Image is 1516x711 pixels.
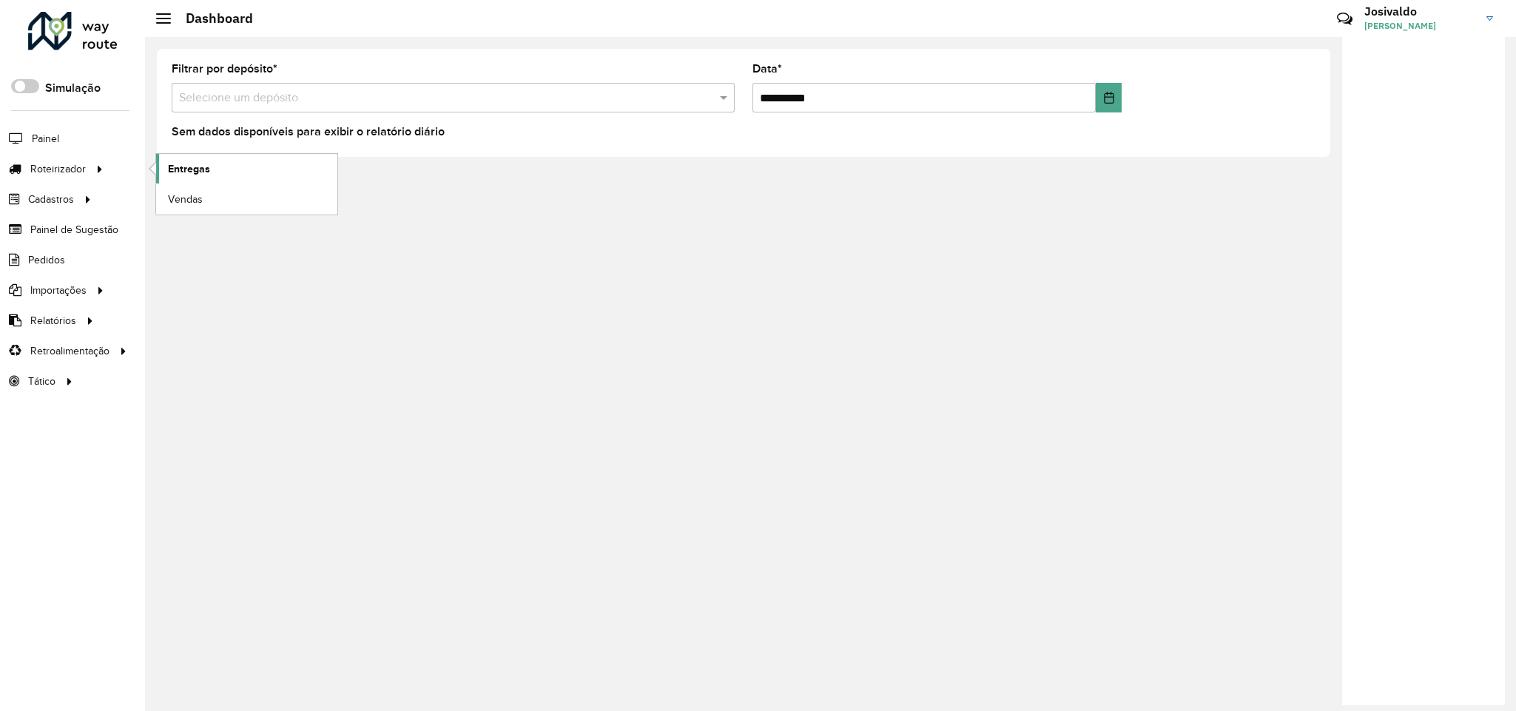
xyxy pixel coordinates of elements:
[172,123,445,141] label: Sem dados disponíveis para exibir o relatório diário
[1364,19,1475,33] span: [PERSON_NAME]
[30,313,76,328] span: Relatórios
[45,79,101,97] label: Simulação
[171,10,253,27] h2: Dashboard
[30,222,118,237] span: Painel de Sugestão
[28,252,65,268] span: Pedidos
[168,161,210,177] span: Entregas
[30,283,87,298] span: Importações
[172,60,277,78] label: Filtrar por depósito
[30,343,110,359] span: Retroalimentação
[32,131,59,146] span: Painel
[1329,3,1361,35] a: Contato Rápido
[28,374,55,389] span: Tático
[1096,83,1122,112] button: Choose Date
[30,161,86,177] span: Roteirizador
[1364,4,1475,18] h3: Josivaldo
[156,184,337,214] a: Vendas
[28,192,74,207] span: Cadastros
[752,60,782,78] label: Data
[168,192,203,207] span: Vendas
[156,154,337,183] a: Entregas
